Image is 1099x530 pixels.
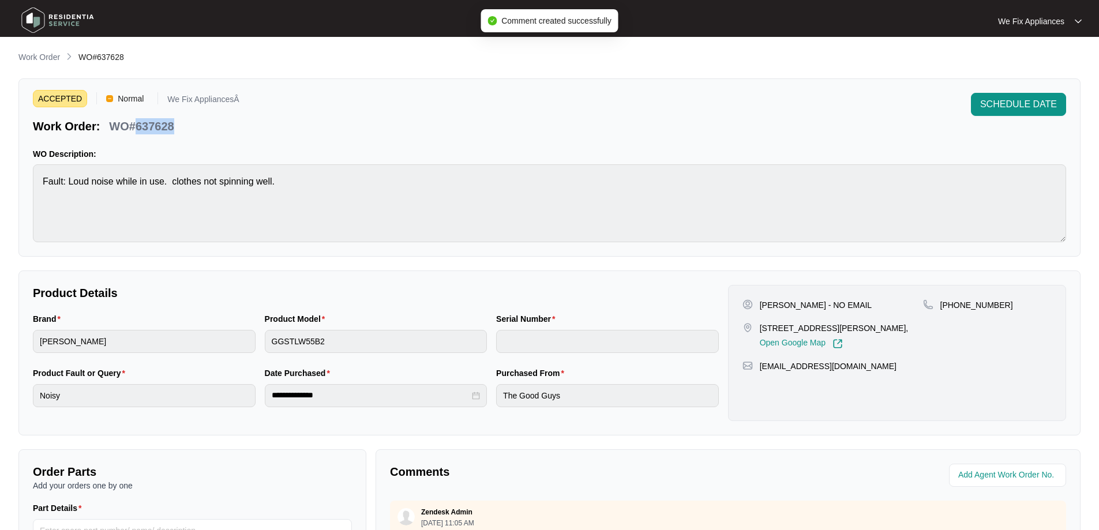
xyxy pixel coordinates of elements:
[65,52,74,61] img: chevron-right
[487,16,497,25] span: check-circle
[940,299,1013,311] p: [PHONE_NUMBER]
[760,322,909,334] p: [STREET_ADDRESS][PERSON_NAME],
[760,339,843,349] a: Open Google Map
[106,95,113,102] img: Vercel Logo
[496,384,719,407] input: Purchased From
[265,330,487,353] input: Product Model
[33,90,87,107] span: ACCEPTED
[18,51,60,63] p: Work Order
[496,330,719,353] input: Serial Number
[501,16,612,25] span: Comment created successfully
[742,322,753,333] img: map-pin
[980,97,1057,111] span: SCHEDULE DATE
[397,508,415,525] img: user.svg
[167,95,239,107] p: We Fix AppliancesÂ
[33,285,719,301] p: Product Details
[78,52,124,62] span: WO#637628
[17,3,98,37] img: residentia service logo
[33,330,256,353] input: Brand
[109,118,174,134] p: WO#637628
[760,360,897,372] p: [EMAIL_ADDRESS][DOMAIN_NAME]
[272,389,470,401] input: Date Purchased
[265,367,335,379] label: Date Purchased
[33,164,1066,242] textarea: Fault: Loud noise while in use. clothes not spinning well.
[742,360,753,371] img: map-pin
[33,148,1066,160] p: WO Description:
[421,520,474,527] p: [DATE] 11:05 AM
[16,51,62,64] a: Work Order
[33,464,352,480] p: Order Parts
[265,313,330,325] label: Product Model
[33,367,130,379] label: Product Fault or Query
[742,299,753,310] img: user-pin
[998,16,1064,27] p: We Fix Appliances
[496,313,560,325] label: Serial Number
[421,508,472,517] p: Zendesk Admin
[496,367,569,379] label: Purchased From
[971,93,1066,116] button: SCHEDULE DATE
[33,118,100,134] p: Work Order:
[33,480,352,491] p: Add your orders one by one
[33,502,87,514] label: Part Details
[33,384,256,407] input: Product Fault or Query
[33,313,65,325] label: Brand
[958,468,1059,482] input: Add Agent Work Order No.
[390,464,720,480] p: Comments
[113,90,148,107] span: Normal
[832,339,843,349] img: Link-External
[1075,18,1082,24] img: dropdown arrow
[760,299,872,311] p: [PERSON_NAME] - NO EMAIL
[923,299,933,310] img: map-pin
